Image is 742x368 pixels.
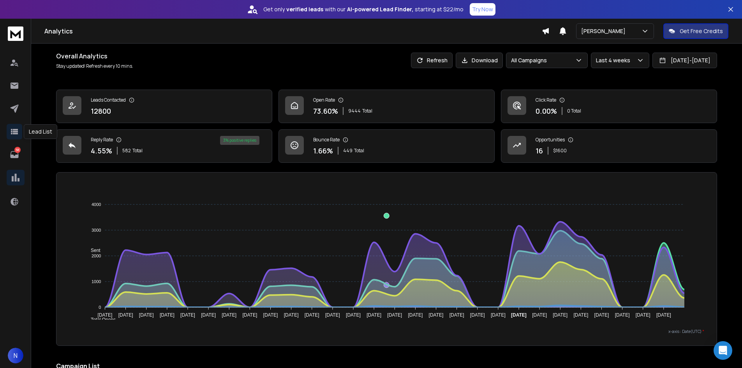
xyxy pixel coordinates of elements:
strong: verified leads [286,5,323,13]
p: Leads Contacted [91,97,126,103]
tspan: [DATE] [118,312,133,318]
p: [PERSON_NAME] [581,27,629,35]
tspan: [DATE] [429,312,444,318]
tspan: [DATE] [284,312,299,318]
span: Total Opens [85,317,116,322]
a: Reply Rate4.55%582Total3% positive replies [56,129,272,163]
button: Try Now [470,3,495,16]
div: Open Intercom Messenger [714,341,732,360]
span: Total [132,148,143,154]
button: Refresh [411,53,453,68]
h1: Overall Analytics [56,51,133,61]
p: 12800 [91,106,111,116]
p: Try Now [472,5,493,13]
a: Open Rate73.60%9444Total [278,90,495,123]
tspan: [DATE] [408,312,423,318]
tspan: [DATE] [491,312,506,318]
p: Open Rate [313,97,335,103]
p: Bounce Rate [313,137,340,143]
span: 449 [343,148,352,154]
p: 16 [536,145,543,156]
tspan: 4000 [92,202,101,207]
p: Reply Rate [91,137,113,143]
a: Leads Contacted12800 [56,90,272,123]
p: x-axis : Date(UTC) [69,329,704,335]
tspan: [DATE] [553,312,568,318]
tspan: [DATE] [242,312,257,318]
p: Refresh [427,56,448,64]
img: logo [8,26,23,41]
span: 9444 [348,108,361,114]
strong: AI-powered Lead Finder, [347,5,413,13]
tspan: [DATE] [615,312,630,318]
tspan: [DATE] [180,312,195,318]
tspan: [DATE] [511,312,527,318]
tspan: [DATE] [201,312,216,318]
tspan: 1000 [92,279,101,284]
p: Download [472,56,498,64]
tspan: [DATE] [532,312,547,318]
tspan: [DATE] [222,312,236,318]
button: N [8,348,23,363]
tspan: 3000 [92,228,101,232]
tspan: [DATE] [470,312,485,318]
h1: Analytics [44,26,542,36]
tspan: [DATE] [574,312,589,318]
p: Get only with our starting at $22/mo [263,5,464,13]
span: 582 [122,148,131,154]
p: 1.66 % [313,145,333,156]
tspan: 0 [99,305,101,310]
p: 73.60 % [313,106,338,116]
p: Last 4 weeks [596,56,633,64]
p: 4.55 % [91,145,112,156]
p: 58 [14,147,21,153]
tspan: [DATE] [656,312,671,318]
tspan: [DATE] [387,312,402,318]
p: All Campaigns [511,56,550,64]
a: Click Rate0.00%0 Total [501,90,717,123]
span: Total [354,148,364,154]
div: 3 % positive replies [220,136,259,145]
tspan: 2000 [92,254,101,258]
tspan: [DATE] [367,312,381,318]
tspan: [DATE] [305,312,319,318]
span: Sent [85,248,100,253]
tspan: [DATE] [325,312,340,318]
p: Stay updated! Refresh every 10 mins. [56,63,133,69]
p: Click Rate [536,97,556,103]
tspan: [DATE] [263,312,278,318]
a: 58 [7,147,22,162]
tspan: [DATE] [594,312,609,318]
tspan: [DATE] [139,312,154,318]
p: Get Free Credits [680,27,723,35]
a: Opportunities16$1600 [501,129,717,163]
tspan: [DATE] [346,312,361,318]
p: $ 1600 [553,148,567,154]
p: 0.00 % [536,106,557,116]
span: Total [362,108,372,114]
p: Opportunities [536,137,565,143]
p: 0 Total [567,108,581,114]
button: Get Free Credits [663,23,728,39]
tspan: [DATE] [449,312,464,318]
tspan: [DATE] [97,312,112,318]
button: [DATE]-[DATE] [652,53,717,68]
a: Bounce Rate1.66%449Total [278,129,495,163]
tspan: [DATE] [160,312,174,318]
button: Download [456,53,503,68]
div: Lead List [24,124,57,139]
tspan: [DATE] [636,312,650,318]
